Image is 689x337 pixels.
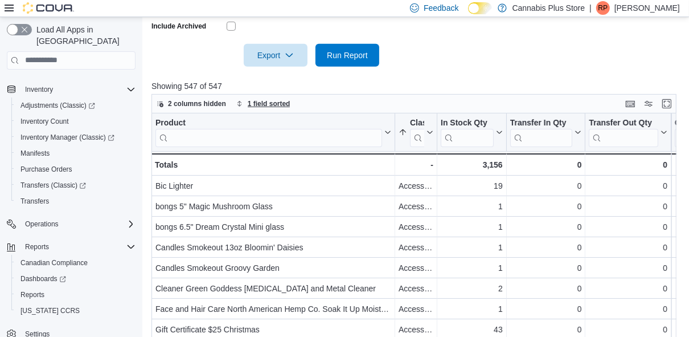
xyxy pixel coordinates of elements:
div: bongs 5" Magic Mushroom Glass [155,200,391,213]
div: Accessories [399,220,433,234]
span: RP [598,1,608,15]
div: 1 [441,200,503,213]
span: Purchase Orders [16,163,136,176]
div: Product [155,117,382,128]
span: Operations [20,217,136,231]
div: 0 [589,220,667,234]
div: Cleaner Green Goddess [MEDICAL_DATA] and Metal Cleaner [155,282,391,295]
span: Washington CCRS [16,304,136,318]
a: Transfers [16,194,54,208]
div: Accessories [399,282,433,295]
span: Inventory Manager (Classic) [16,131,136,144]
span: Inventory [20,83,136,96]
span: Inventory Count [16,115,136,128]
button: Reports [11,287,140,303]
button: Classification [399,117,433,147]
div: 0 [589,200,667,213]
div: 0 [510,323,582,336]
a: Purchase Orders [16,163,77,176]
a: Inventory Count [16,115,73,128]
div: 1 [441,302,503,316]
div: In Stock Qty [441,117,494,147]
div: Transfer In Qty [510,117,573,128]
span: Purchase Orders [20,165,72,174]
div: 1 [441,241,503,254]
span: Canadian Compliance [16,256,136,270]
button: Reports [2,239,140,255]
div: Bic Lighter [155,179,391,193]
button: Inventory [20,83,58,96]
div: Ray Perry [596,1,610,15]
span: Inventory Count [20,117,69,126]
div: Transfer Out Qty [589,117,658,128]
button: Transfer Out Qty [589,117,667,147]
span: Adjustments (Classic) [20,101,95,110]
span: Reports [25,242,49,251]
button: Inventory [2,82,140,98]
div: 43 [441,323,503,336]
div: 0 [589,179,667,193]
div: Totals [155,158,391,172]
a: Reports [16,288,49,302]
button: 2 columns hidden [152,97,231,111]
span: [US_STATE] CCRS [20,306,80,315]
span: Manifests [20,149,50,158]
div: Accessories [399,302,433,316]
a: Canadian Compliance [16,256,92,270]
div: 0 [510,282,582,295]
button: Enter fullscreen [660,97,674,111]
button: Product [155,117,391,147]
a: Inventory Manager (Classic) [11,129,140,145]
button: Transfer In Qty [510,117,582,147]
button: 1 field sorted [232,97,295,111]
div: Transfer In Qty [510,117,573,147]
span: Reports [20,240,136,254]
input: Dark Mode [468,2,492,14]
span: Canadian Compliance [20,258,88,267]
span: Dashboards [16,272,136,286]
span: Inventory Manager (Classic) [20,133,114,142]
span: Transfers [20,197,49,206]
div: 0 [589,261,667,275]
div: Gift Certificate $25 Christmas [155,323,391,336]
div: 0 [510,179,582,193]
div: 0 [510,200,582,213]
div: Face and Hair Care North American Hemp Co. Soak It Up Moisturizing Shampoo [155,302,391,316]
span: Dashboards [20,274,66,283]
button: Export [244,44,307,67]
div: 19 [441,179,503,193]
div: Classification [410,117,424,147]
a: [US_STATE] CCRS [16,304,84,318]
div: 0 [589,302,667,316]
div: Accessories [399,323,433,336]
span: Inventory [25,85,53,94]
a: Transfers (Classic) [11,177,140,193]
div: 3,156 [441,158,503,172]
span: Adjustments (Classic) [16,99,136,112]
span: Manifests [16,147,136,160]
span: Transfers (Classic) [20,181,86,190]
div: 0 [510,261,582,275]
a: Dashboards [11,271,140,287]
span: 1 field sorted [248,99,290,108]
div: 1 [441,261,503,275]
div: Accessories [399,261,433,275]
a: Manifests [16,147,54,160]
a: Transfers (Classic) [16,178,91,192]
span: Export [251,44,301,67]
a: Adjustments (Classic) [11,98,140,113]
button: Operations [2,216,140,232]
button: [US_STATE] CCRS [11,303,140,319]
p: | [589,1,592,15]
span: Operations [25,220,59,229]
span: Run Report [327,50,368,61]
div: Accessories [399,241,433,254]
div: In Stock Qty [441,117,494,128]
div: 0 [510,158,582,172]
div: 0 [510,241,582,254]
div: Transfer Out Qty [589,117,658,147]
div: Accessories [399,179,433,193]
button: Purchase Orders [11,161,140,177]
div: 0 [589,241,667,254]
div: 0 [589,158,667,172]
